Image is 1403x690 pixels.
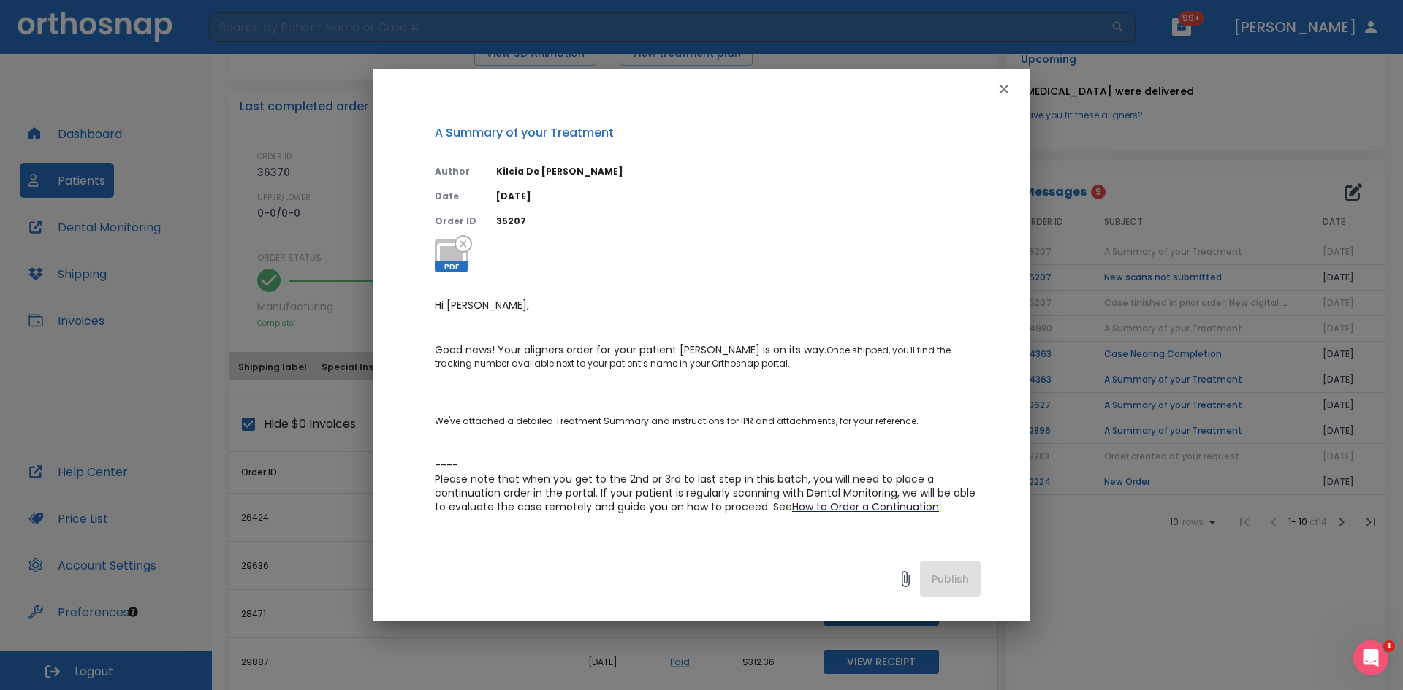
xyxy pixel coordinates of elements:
iframe: Intercom live chat [1353,640,1388,675]
p: Kilcia De [PERSON_NAME] [496,165,981,178]
p: We've attached a detailed Treatment Summary and instructions for IPR and attachments, for your re... [435,401,981,428]
p: Once shipped, you'll find the tracking number available next to your patient’s name in your Ortho... [435,343,981,370]
span: PDF [435,261,468,272]
span: 1 [1383,640,1395,652]
span: How to Order a Continuation [792,499,939,514]
p: [DATE] [496,190,981,203]
p: Date [435,190,479,203]
span: Good news! Your aligners order for your patient [PERSON_NAME] is on its way. [435,342,826,357]
span: . [939,499,941,514]
a: How to Order a Continuation [792,501,939,513]
span: Hi [PERSON_NAME], [435,298,529,313]
p: Order ID [435,215,479,228]
p: 35207 [496,215,981,228]
span: . [916,413,919,428]
p: A Summary of your Treatment [435,124,981,142]
p: Author [435,165,479,178]
span: ---- Please note that when you get to the 2nd or 3rd to last step in this batch, you will need to... [435,458,978,514]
